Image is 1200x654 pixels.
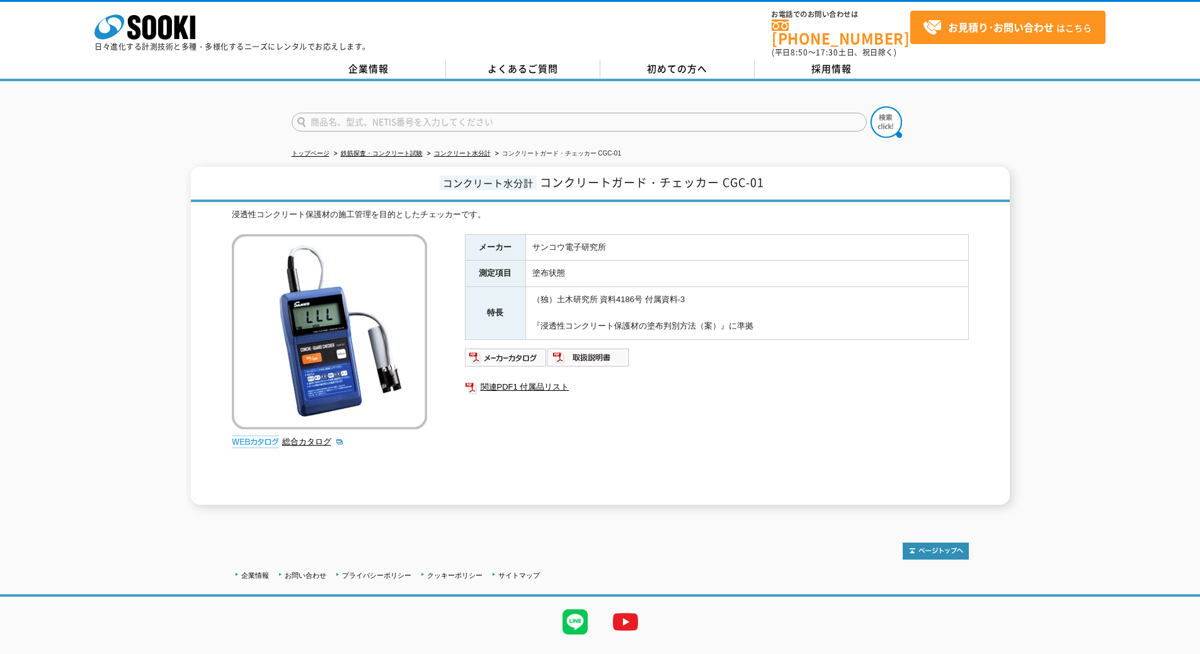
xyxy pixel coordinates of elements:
a: お問い合わせ [285,572,326,579]
img: コンクリートガード・チェッカー CGC-01 [232,234,427,429]
img: btn_search.png [871,106,902,138]
span: お電話でのお問い合わせは [772,11,910,18]
a: 企業情報 [241,572,269,579]
img: トップページへ [903,543,969,560]
input: 商品名、型式、NETIS番号を入力してください [292,113,867,132]
p: 日々進化する計測技術と多種・多様化するニーズにレンタルでお応えします。 [94,43,370,50]
a: コンクリート水分計 [434,150,491,157]
a: メーカーカタログ [465,356,547,365]
th: メーカー [465,234,525,261]
a: 企業情報 [292,60,446,79]
td: サンコウ電子研究所 [525,234,968,261]
img: LINE [550,597,600,647]
div: 浸透性コンクリート保護材の施工管理を目的としたチェッカーです。 [232,208,969,222]
td: 塗布状態 [525,261,968,287]
a: トップページ [292,150,329,157]
img: メーカーカタログ [465,347,547,368]
a: 総合カタログ [282,437,344,446]
img: 取扱説明書 [547,347,630,368]
span: はこちら [923,18,1092,37]
li: コンクリートガード・チェッカー CGC-01 [493,147,621,161]
strong: お見積り･お問い合わせ [948,20,1054,35]
span: 17:30 [816,47,838,58]
a: 鉄筋探査・コンクリート試験 [341,150,423,157]
a: 関連PDF1 付属品リスト [465,379,969,395]
a: お見積り･お問い合わせはこちら [910,11,1106,44]
th: 測定項目 [465,261,525,287]
a: よくあるご質問 [446,60,600,79]
a: [PHONE_NUMBER] [772,20,910,45]
img: webカタログ [232,436,279,448]
span: (平日 ～ 土日、祝日除く) [772,47,896,58]
span: コンクリート水分計 [440,176,537,190]
a: 初めての方へ [600,60,755,79]
a: プライバシーポリシー [342,572,411,579]
span: 初めての方へ [647,62,707,76]
td: （独）土木研究所 資料4186号 付属資料-3 『浸透性コンクリート保護材の塗布判別方法（案）』に準拠 [525,287,968,339]
a: 取扱説明書 [547,356,630,365]
th: 特長 [465,287,525,339]
span: コンクリートガード・チェッカー CGC-01 [540,174,764,191]
a: クッキーポリシー [427,572,483,579]
img: YouTube [600,597,651,647]
a: 採用情報 [755,60,909,79]
a: サイトマップ [498,572,540,579]
span: 8:50 [791,47,808,58]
